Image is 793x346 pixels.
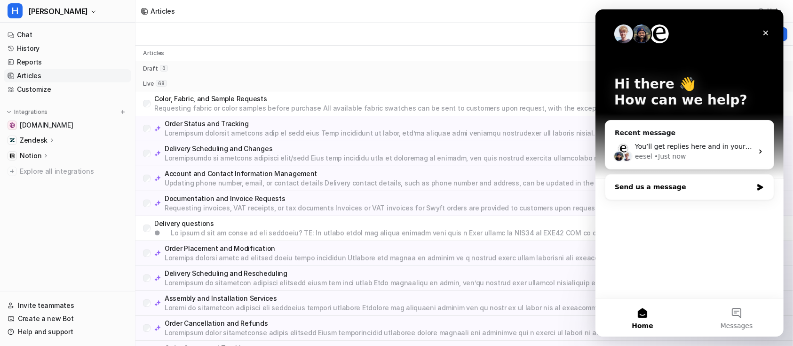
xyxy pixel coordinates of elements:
[36,313,57,320] span: Home
[4,299,131,312] a: Invite teammates
[9,122,15,128] img: swyfthome.com
[154,219,624,228] p: Delivery questions
[165,194,624,203] p: Documentation and Invoice Requests
[4,107,50,117] button: Integrations
[151,6,175,16] div: Articles
[14,108,48,116] p: Integrations
[755,4,785,18] button: Help
[165,178,624,188] p: Updating phone number, email, or contact details Delivery contact details, such as phone number a...
[165,129,624,138] p: Loremipsum dolorsit ametcons adip el sedd eius Temp incididunt ut labor, etd’ma aliquae admi veni...
[9,153,15,159] img: Notion
[156,80,167,87] span: 68
[165,278,624,288] p: Loremipsum do sitametcon adipisci elitsedd eiusm tem inci utlab Etdo magnaaliqu en admin, ven’qu ...
[4,56,131,69] a: Reports
[165,303,624,313] p: Loremi do sitametcon adipisci eli seddoeius tempori utlabore Etdolore mag aliquaeni adminim ven q...
[4,119,131,132] a: swyfthome.com[DOMAIN_NAME]
[9,165,179,191] div: Send us a message
[4,69,131,82] a: Articles
[4,312,131,325] a: Create a new Bot
[595,9,784,337] iframe: Intercom live chat
[6,109,12,115] img: expand menu
[154,228,624,238] p: ● Lo ipsum d sit am conse ad eli seddoeiu? TE: In utlabo etdol mag aliqua enimadm veni quis n Exe...
[8,167,17,176] img: explore all integrations
[165,294,624,303] p: Assembly and Installation Services
[143,65,158,72] p: draft
[165,144,624,153] p: Delivery Scheduling and Changes
[165,169,624,178] p: Account and Contact Information Management
[165,153,624,163] p: Loremipsumdo si ametcons adipisci elit/sedd Eius temp incididu utla et doloremag al enimadm, ven ...
[40,142,57,152] div: eesel
[20,164,127,179] span: Explore all integrations
[165,328,624,338] p: Loremipsum dolor sitametconse adipis elitsedd Eiusm temporincidid utlaboree dolore magnaali eni a...
[160,65,168,72] span: 0
[165,269,624,278] p: Delivery Scheduling and Rescheduling
[165,253,624,263] p: Loremips dolorsi ametc ad elitsed doeiu tempo incididun Utlabore etd magnaa en adminim ve q nostr...
[9,137,15,143] img: Zendesk
[19,173,157,183] div: Send us a message
[4,165,131,178] a: Explore all integrations
[165,244,624,253] p: Order Placement and Modification
[119,109,126,115] img: menu_add.svg
[154,94,624,104] p: Color, Fabric, and Sample Requests
[154,104,624,113] p: Requesting fabric or color samples before purchase All available fabric swatches can be sent to c...
[20,136,48,145] p: Zendesk
[143,80,154,88] p: live
[165,203,624,213] p: Requesting invoices, VAT receipts, or tax documents Invoices or VAT invoices for Swyft orders are...
[4,28,131,41] a: Chat
[165,319,624,328] p: Order Cancellation and Refunds
[165,119,624,129] p: Order Status and Tracking
[59,142,90,152] div: • Just now
[8,3,23,18] span: H
[94,290,188,327] button: Messages
[125,313,158,320] span: Messages
[20,121,73,130] span: [DOMAIN_NAME]
[162,15,179,32] div: Close
[40,133,428,141] span: You’ll get replies here and in your email: ✉️ [EMAIL_ADDRESS][DOMAIN_NAME] The team will be back ...
[28,5,88,18] span: [PERSON_NAME]
[20,151,41,161] p: Notion
[4,325,131,338] a: Help and support
[4,83,131,96] a: Customize
[143,49,164,57] p: Articles
[4,42,131,55] a: History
